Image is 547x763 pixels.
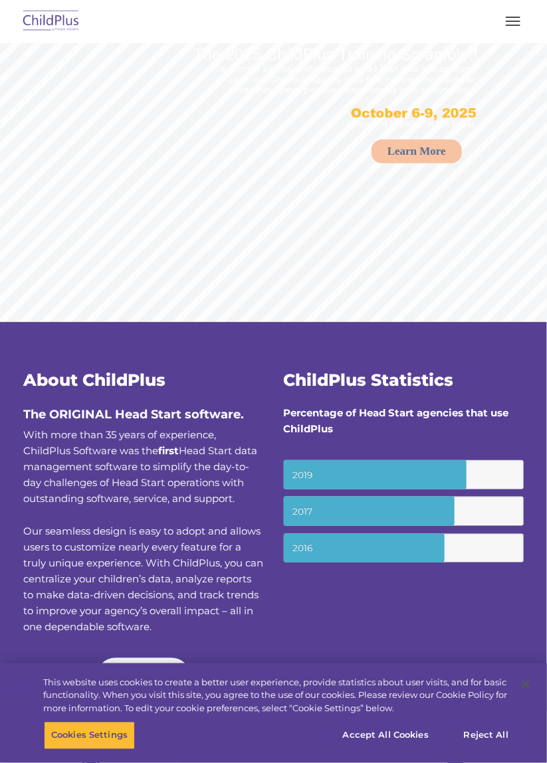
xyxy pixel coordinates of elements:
[23,370,165,390] span: About ChildPlus
[23,407,244,422] span: The ORIGINAL Head Start software.
[96,658,191,696] a: Learn More
[23,525,263,633] span: Our seamless design is easy to adopt and allows users to customize nearly every feature for a tru...
[511,670,540,699] button: Close
[284,497,524,526] small: 2017
[158,444,179,457] b: first
[336,722,436,750] button: Accept All Cookies
[23,428,257,505] span: With more than 35 years of experience, ChildPlus Software was the Head Start data management soft...
[372,139,462,163] a: Learn More
[284,460,524,489] small: 2019
[284,406,509,435] strong: Percentage of Head Start agencies that use ChildPlus
[445,722,528,750] button: Reject All
[43,677,509,716] div: This website uses cookies to create a better user experience, provide statistics about user visit...
[284,534,524,563] small: 2016
[284,370,454,390] span: ChildPlus Statistics
[44,722,135,750] button: Cookies Settings
[20,6,82,37] img: ChildPlus by Procare Solutions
